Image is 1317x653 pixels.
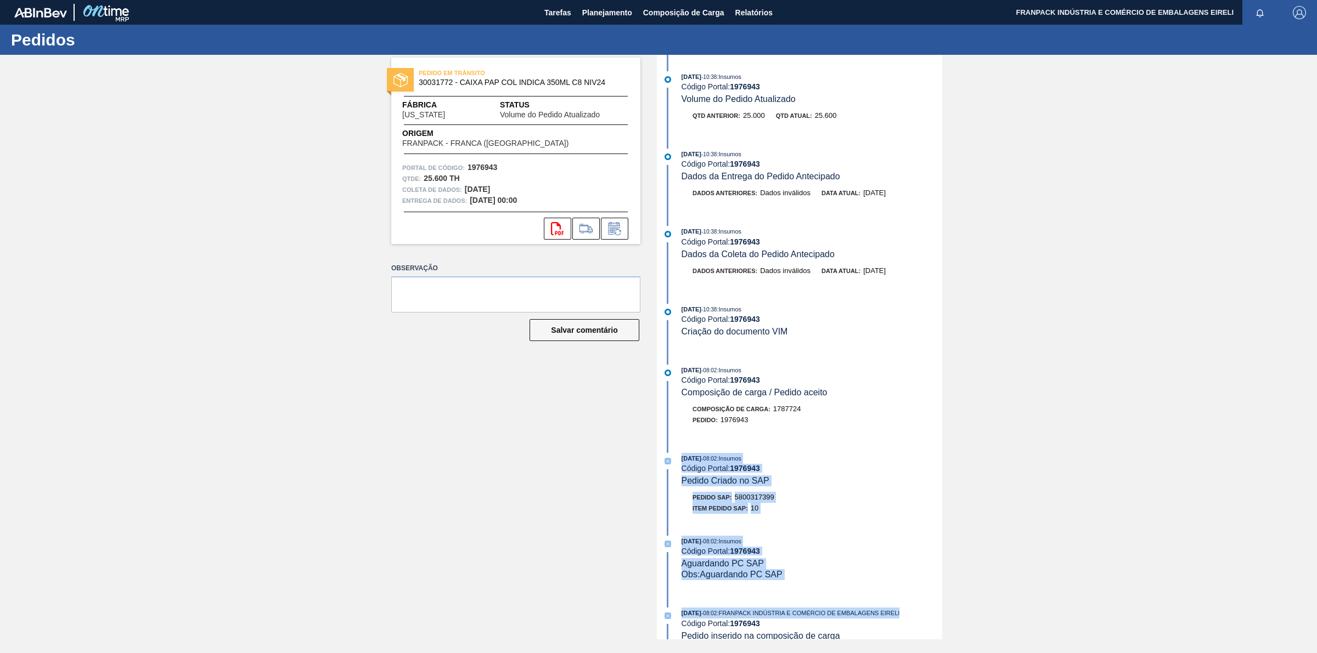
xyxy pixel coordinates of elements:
[718,455,741,462] font: Insumos
[665,541,671,547] img: atual
[701,74,703,80] font: -
[701,610,703,616] font: -
[717,151,718,157] font: :
[582,8,632,17] font: Planejamento
[730,464,760,473] font: 1976943
[701,367,703,373] font: -
[760,266,811,275] font: Dados inválidos
[821,268,860,274] font: Data atual:
[701,306,703,313] font: -
[682,315,730,323] font: Código Portal:
[682,547,730,555] font: Código Portal:
[693,494,732,501] font: Pedido SAP:
[730,547,760,555] font: 1976943
[665,370,671,376] img: atual
[402,139,569,147] font: FRANPACK - FRANCA ([GEOGRAPHIC_DATA])
[703,610,717,616] font: 08:02
[717,228,718,235] font: :
[863,266,886,275] font: [DATE]
[718,151,741,157] font: Insumos
[402,129,434,138] font: Origem
[718,228,741,235] font: Insumos
[730,160,760,168] font: 1976943
[500,100,530,109] font: Status
[402,100,437,109] font: Fábrica
[718,73,741,80] font: Insumos
[682,464,730,473] font: Código Portal:
[470,196,517,205] font: [DATE] 00:00
[682,73,701,80] font: [DATE]
[682,455,701,462] font: [DATE]
[718,367,741,373] font: Insumos
[544,218,571,240] div: Abrir arquivo PDF
[717,367,718,373] font: :
[500,110,600,119] font: Volume do Pedido Atualizado
[682,306,701,313] font: [DATE]
[693,505,748,512] font: Item pedido SAP:
[530,319,639,341] button: Salvar comentário
[718,610,899,616] font: FRANPACK INDÚSTRIA E COMÉRCIO DE EMBALAGENS EIRELI
[718,538,741,544] font: Insumos
[572,218,600,240] div: Ir para Composição de Carga
[693,112,740,119] font: Qtd anterior:
[402,197,467,204] font: Entrega de dados:
[717,455,718,462] font: :
[693,406,768,412] font: Composição de Carga
[682,538,701,544] font: [DATE]
[701,229,703,235] font: -
[1016,8,1234,16] font: FRANPACK INDÚSTRIA E COMÉRCIO DE EMBALAGENS EIRELI
[419,70,485,76] font: PEDIDO EM TRÂNSITO
[701,538,703,544] font: -
[682,172,840,181] font: Dados da Entrega do Pedido Antecipado
[665,612,671,619] img: atual
[14,8,67,18] img: TNhmsLtSVTkK8tSr43FrP2fwEKptu5GPRR3wAAAABJRU5ErkJggg==
[465,185,490,194] font: [DATE]
[735,493,774,501] font: 5800317399
[682,610,701,616] font: [DATE]
[693,417,716,423] font: Pedido
[703,151,717,157] font: 10:38
[773,405,801,413] font: 1787724
[424,174,459,183] font: 25.600 TH
[743,111,765,120] font: 25.000
[717,610,718,616] font: :
[730,237,760,246] font: 1976943
[682,559,764,568] font: Aguardando PC SAP
[863,189,886,197] font: [DATE]
[402,110,445,119] font: [US_STATE]
[701,456,703,462] font: -
[730,619,760,628] font: 1976943
[468,163,498,172] font: 1976943
[682,228,701,235] font: [DATE]
[665,309,671,315] img: atual
[700,570,782,579] font: Aguardando PC SAP
[682,151,701,157] font: [DATE]
[682,94,796,104] font: Volume do Pedido Atualizado
[721,416,748,424] font: 1976943
[682,376,730,384] font: Código Portal:
[402,164,465,171] font: Portal de Código:
[665,231,671,237] img: atual
[682,237,730,246] font: Código Portal:
[682,476,769,485] font: Pedido Criado no SAP
[1242,5,1277,20] button: Notificações
[665,76,671,83] img: atual
[544,8,571,17] font: Tarefas
[760,189,811,197] font: Dados inválidos
[717,73,718,80] font: :
[393,73,408,87] img: status
[419,67,572,78] span: PEDIDO EM TRÂNSITO
[682,619,730,628] font: Código Portal:
[815,111,837,120] font: 25.600
[665,154,671,160] img: atual
[419,78,605,87] font: 30031772 - CAIXA PAP COL INDICA 350ML C8 NIV24
[419,78,618,87] span: 30031772 - CAIXA PAP COL INDICA 350ML C8 NIV24
[682,388,828,397] font: Composição de carga / Pedido aceito
[682,631,840,640] font: Pedido inserido na composição de carga
[601,218,628,240] div: Informar alteração no pedido
[665,458,671,464] img: atual
[1293,6,1306,19] img: Sair
[717,306,718,313] font: :
[701,151,703,157] font: -
[682,82,730,91] font: Código Portal:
